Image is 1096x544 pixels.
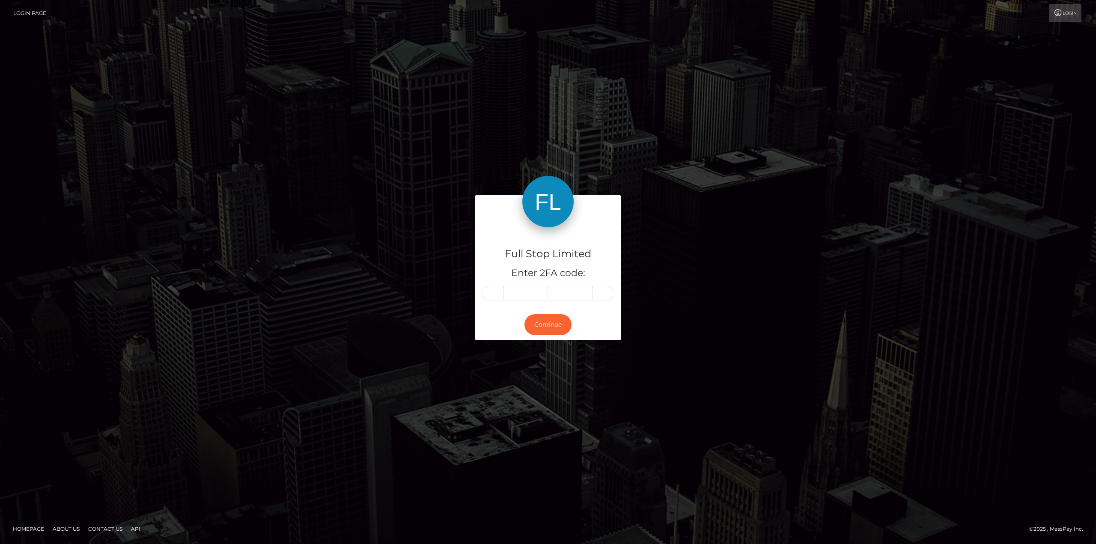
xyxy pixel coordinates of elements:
[524,314,572,335] button: Continue
[13,4,46,22] a: Login Page
[482,247,614,262] h4: Full Stop Limited
[128,522,144,535] a: API
[1029,524,1090,534] div: © 2025 , MassPay Inc.
[482,267,614,280] h5: Enter 2FA code:
[85,522,126,535] a: Contact Us
[522,176,574,227] img: Full Stop Limited
[49,522,83,535] a: About Us
[1049,4,1081,22] a: Login
[9,522,48,535] a: Homepage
